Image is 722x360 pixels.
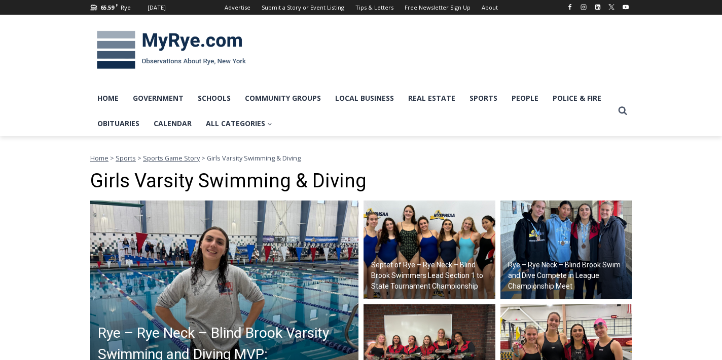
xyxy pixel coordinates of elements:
[90,86,613,137] nav: Primary Navigation
[90,111,147,136] a: Obituaries
[90,86,126,111] a: Home
[364,201,495,300] img: PHOTO: Rye - Rye Neck - Blind Brook Swimming and Diving's seven state representatives. L to R: Gr...
[148,3,166,12] div: [DATE]
[620,1,632,13] a: YouTube
[508,260,630,292] h2: Rye – Rye Neck – Blind Brook Swim and Dive Compete in League Championship Meet
[577,1,590,13] a: Instagram
[592,1,604,13] a: Linkedin
[564,1,576,13] a: Facebook
[500,201,632,300] a: Rye – Rye Neck – Blind Brook Swim and Dive Compete in League Championship Meet
[504,86,546,111] a: People
[137,153,141,163] span: >
[201,153,205,163] span: >
[121,3,131,12] div: Rye
[90,153,632,163] nav: Breadcrumbs
[605,1,618,13] a: X
[546,86,608,111] a: Police & Fire
[116,153,136,163] a: Sports
[100,4,114,11] span: 65.59
[90,170,632,193] h1: Girls Varsity Swimming & Diving
[110,153,114,163] span: >
[401,86,462,111] a: Real Estate
[364,201,495,300] a: Septet of Rye – Rye Neck – Blind Brook Swimmers Lead Section 1 to State Tournament Championship
[90,24,252,76] img: MyRye.com
[328,86,401,111] a: Local Business
[462,86,504,111] a: Sports
[126,86,191,111] a: Government
[143,153,200,163] a: Sports Game Story
[238,86,328,111] a: Community Groups
[207,153,301,163] span: Girls Varsity Swimming & Diving
[613,102,632,120] button: View Search Form
[116,2,118,8] span: F
[191,86,238,111] a: Schools
[199,111,279,136] a: All Categories
[500,201,632,300] img: (PHOTO: The 400M freestyle relay team. L to R: Grayson Findlay, Ayana Ite, Kayla Lombardo, Kate C...
[206,118,272,129] span: All Categories
[90,153,109,163] a: Home
[147,111,199,136] a: Calendar
[371,260,493,292] h2: Septet of Rye – Rye Neck – Blind Brook Swimmers Lead Section 1 to State Tournament Championship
